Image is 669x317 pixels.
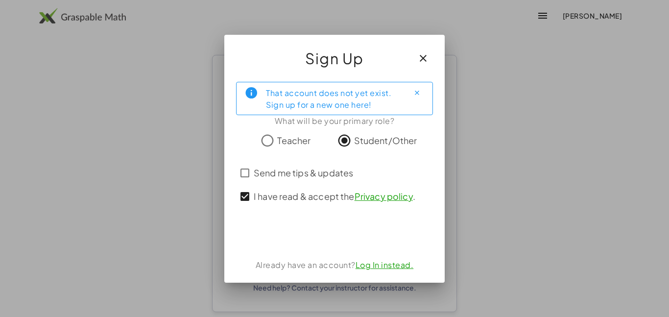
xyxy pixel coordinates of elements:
span: Teacher [277,134,311,147]
span: Student/Other [354,134,417,147]
div: That account does not yet exist. Sign up for a new one here! [266,86,401,111]
a: Privacy policy [355,191,413,202]
a: Log In instead. [356,260,414,270]
button: Close [409,85,425,101]
span: Sign Up [305,47,364,70]
span: Send me tips & updates [254,166,353,179]
iframe: Sign in with Google Button [281,223,388,244]
div: What will be your primary role? [236,115,433,127]
div: Already have an account? [236,259,433,271]
span: I have read & accept the . [254,190,415,203]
